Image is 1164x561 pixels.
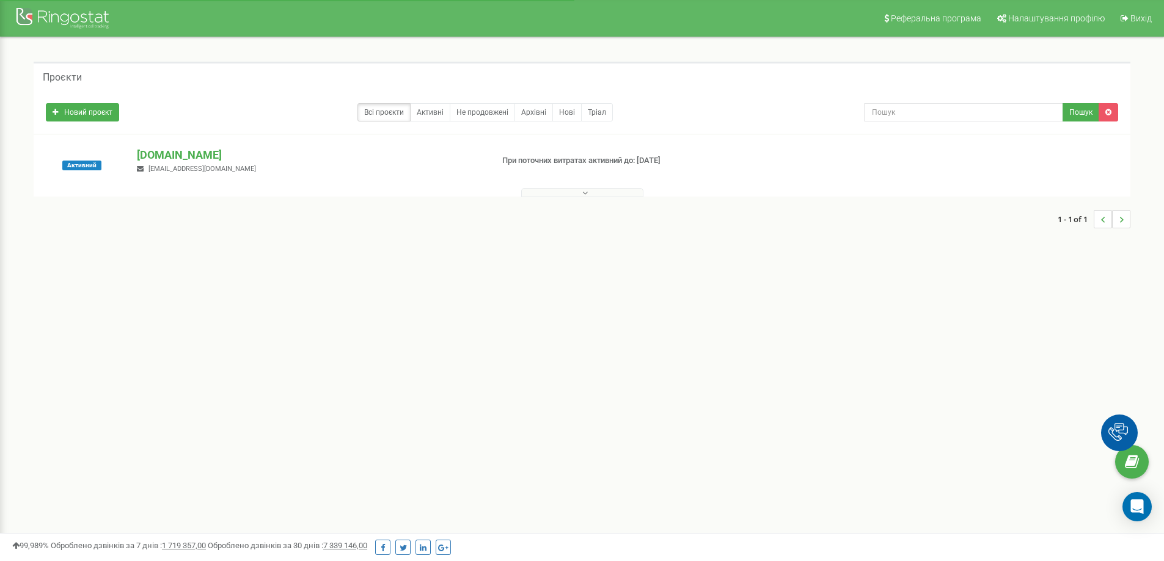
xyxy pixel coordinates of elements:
[581,103,613,121] a: Тріал
[162,541,206,550] u: 1 719 357,00
[514,103,553,121] a: Архівні
[552,103,582,121] a: Нові
[12,541,49,550] span: 99,989%
[891,13,981,23] span: Реферальна програма
[357,103,411,121] a: Всі проєкти
[137,147,482,163] p: [DOMAIN_NAME]
[148,165,256,173] span: [EMAIL_ADDRESS][DOMAIN_NAME]
[62,161,101,170] span: Активний
[502,155,756,167] p: При поточних витратах активний до: [DATE]
[1058,210,1094,228] span: 1 - 1 of 1
[323,541,367,550] u: 7 339 146,00
[1058,198,1130,241] nav: ...
[1063,103,1099,121] button: Пошук
[43,72,82,83] h5: Проєкти
[450,103,515,121] a: Не продовжені
[1122,492,1152,521] div: Open Intercom Messenger
[864,103,1063,121] input: Пошук
[1130,13,1152,23] span: Вихід
[410,103,450,121] a: Активні
[46,103,119,121] a: Новий проєкт
[1008,13,1105,23] span: Налаштування профілю
[208,541,367,550] span: Оброблено дзвінків за 30 днів :
[51,541,206,550] span: Оброблено дзвінків за 7 днів :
